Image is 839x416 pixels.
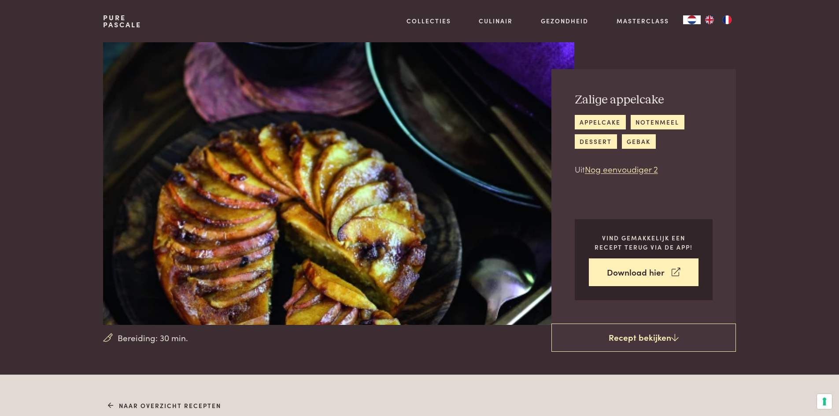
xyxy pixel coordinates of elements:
a: Nog eenvoudiger 2 [585,163,658,175]
h2: Zalige appelcake [575,92,713,108]
button: Uw voorkeuren voor toestemming voor trackingtechnologieën [817,394,832,409]
a: Gezondheid [541,16,588,26]
a: Download hier [589,258,699,286]
a: dessert [575,134,617,149]
a: Culinair [479,16,513,26]
p: Uit [575,163,713,176]
a: appelcake [575,115,626,129]
a: EN [701,15,718,24]
a: gebak [622,134,656,149]
div: Language [683,15,701,24]
span: Bereiding: 30 min. [118,331,188,344]
a: FR [718,15,736,24]
a: Collecties [407,16,451,26]
ul: Language list [701,15,736,24]
p: Vind gemakkelijk een recept terug via de app! [589,233,699,251]
a: Recept bekijken [551,324,736,352]
aside: Language selected: Nederlands [683,15,736,24]
a: Naar overzicht recepten [108,401,221,410]
a: Masterclass [617,16,669,26]
img: Zalige appelcake [103,42,574,325]
a: PurePascale [103,14,141,28]
a: notenmeel [631,115,684,129]
a: NL [683,15,701,24]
